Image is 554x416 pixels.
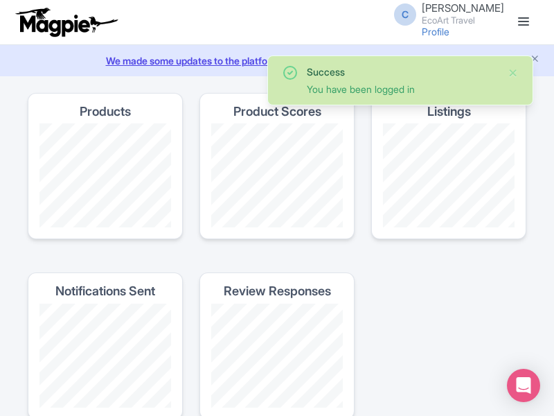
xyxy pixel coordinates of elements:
a: Profile [422,26,449,37]
img: logo-ab69f6fb50320c5b225c76a69d11143b.png [12,7,120,37]
div: Success [307,64,497,79]
h4: Products [80,105,131,119]
small: EcoArt Travel [422,16,504,25]
span: C [394,3,416,26]
a: We made some updates to the platform. Read more about the new layout [8,53,546,68]
div: You have been logged in [307,82,497,96]
div: Open Intercom Messenger [507,369,540,402]
h4: Listings [427,105,471,119]
h4: Review Responses [224,284,331,298]
button: Close [508,64,519,81]
a: C [PERSON_NAME] EcoArt Travel [386,3,504,25]
button: Close announcement [530,52,540,68]
h4: Product Scores [233,105,321,119]
span: [PERSON_NAME] [422,1,504,15]
h4: Notifications Sent [55,284,155,298]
